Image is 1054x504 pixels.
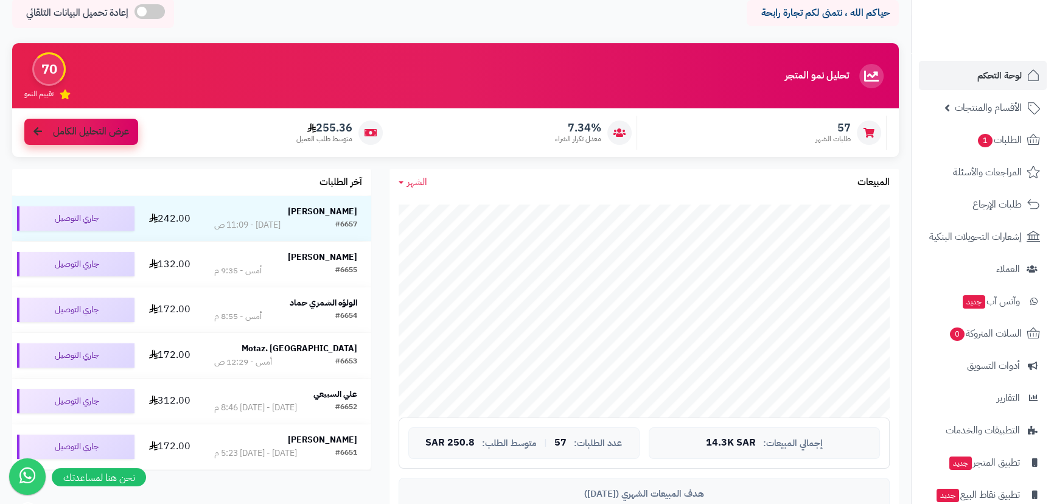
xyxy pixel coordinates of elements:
[977,131,1022,149] span: الطلبات
[214,265,262,277] div: أمس - 9:35 م
[17,343,134,368] div: جاري التوصيل
[554,438,567,449] span: 57
[953,164,1022,181] span: المراجعات والأسئلة
[242,342,357,355] strong: Motaz. [GEOGRAPHIC_DATA]
[929,228,1022,245] span: إشعارات التحويلات البنكية
[214,402,297,414] div: [DATE] - [DATE] 8:46 م
[17,298,134,322] div: جاري التوصيل
[425,438,475,449] span: 250.8 SAR
[919,61,1047,90] a: لوحة التحكم
[214,447,297,460] div: [DATE] - [DATE] 5:23 م
[996,261,1020,278] span: العملاء
[53,125,129,139] span: عرض التحليل الكامل
[955,99,1022,116] span: الأقسام والمنتجات
[919,287,1047,316] a: وآتس آبجديد
[785,71,849,82] h3: تحليل نمو المتجر
[946,422,1020,439] span: التطبيقات والخدمات
[399,175,427,189] a: الشهر
[857,177,890,188] h3: المبيعات
[919,158,1047,187] a: المراجعات والأسئلة
[935,486,1020,503] span: تطبيق نقاط البيع
[296,134,352,144] span: متوسط طلب العميل
[139,333,200,378] td: 172.00
[335,219,357,231] div: #6657
[948,454,1020,471] span: تطبيق المتجر
[408,488,880,500] div: هدف المبيعات الشهري ([DATE])
[919,190,1047,219] a: طلبات الإرجاع
[815,134,851,144] span: طلبات الشهر
[335,310,357,323] div: #6654
[139,196,200,241] td: 242.00
[24,119,138,145] a: عرض التحليل الكامل
[919,125,1047,155] a: الطلبات1
[335,356,357,368] div: #6653
[17,252,134,276] div: جاري التوصيل
[335,265,357,277] div: #6655
[949,325,1022,342] span: السلات المتروكة
[977,67,1022,84] span: لوحة التحكم
[288,205,357,218] strong: [PERSON_NAME]
[17,206,134,231] div: جاري التوصيل
[949,457,972,470] span: جديد
[919,383,1047,413] a: التقارير
[972,196,1022,213] span: طلبات الإرجاع
[313,388,357,401] strong: علي السبيعي
[288,433,357,446] strong: [PERSON_NAME]
[296,121,352,135] span: 255.36
[24,89,54,99] span: تقييم النمو
[997,390,1020,407] span: التقارير
[919,416,1047,445] a: التطبيقات والخدمات
[214,356,272,368] div: أمس - 12:29 ص
[962,293,1020,310] span: وآتس آب
[815,121,851,135] span: 57
[978,134,993,147] span: 1
[139,242,200,287] td: 132.00
[950,327,965,341] span: 0
[17,435,134,459] div: جاري التوصيل
[919,319,1047,348] a: السلات المتروكة0
[919,351,1047,380] a: أدوات التسويق
[17,389,134,413] div: جاري التوصيل
[335,447,357,460] div: #6651
[555,134,601,144] span: معدل تكرار الشراء
[706,438,756,449] span: 14.3K SAR
[919,254,1047,284] a: العملاء
[139,379,200,424] td: 312.00
[407,175,427,189] span: الشهر
[574,438,622,449] span: عدد الطلبات:
[967,357,1020,374] span: أدوات التسويق
[544,438,547,447] span: |
[555,121,601,135] span: 7.34%
[139,287,200,332] td: 172.00
[756,6,890,20] p: حياكم الله ، نتمنى لكم تجارة رابحة
[763,438,823,449] span: إجمالي المبيعات:
[214,219,281,231] div: [DATE] - 11:09 ص
[482,438,537,449] span: متوسط الطلب:
[290,296,357,309] strong: الولؤه الشمري حماد
[139,424,200,469] td: 172.00
[335,402,357,414] div: #6652
[319,177,362,188] h3: آخر الطلبات
[214,310,262,323] div: أمس - 8:55 م
[288,251,357,264] strong: [PERSON_NAME]
[919,222,1047,251] a: إشعارات التحويلات البنكية
[963,295,985,309] span: جديد
[26,6,128,20] span: إعادة تحميل البيانات التلقائي
[937,489,959,502] span: جديد
[919,448,1047,477] a: تطبيق المتجرجديد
